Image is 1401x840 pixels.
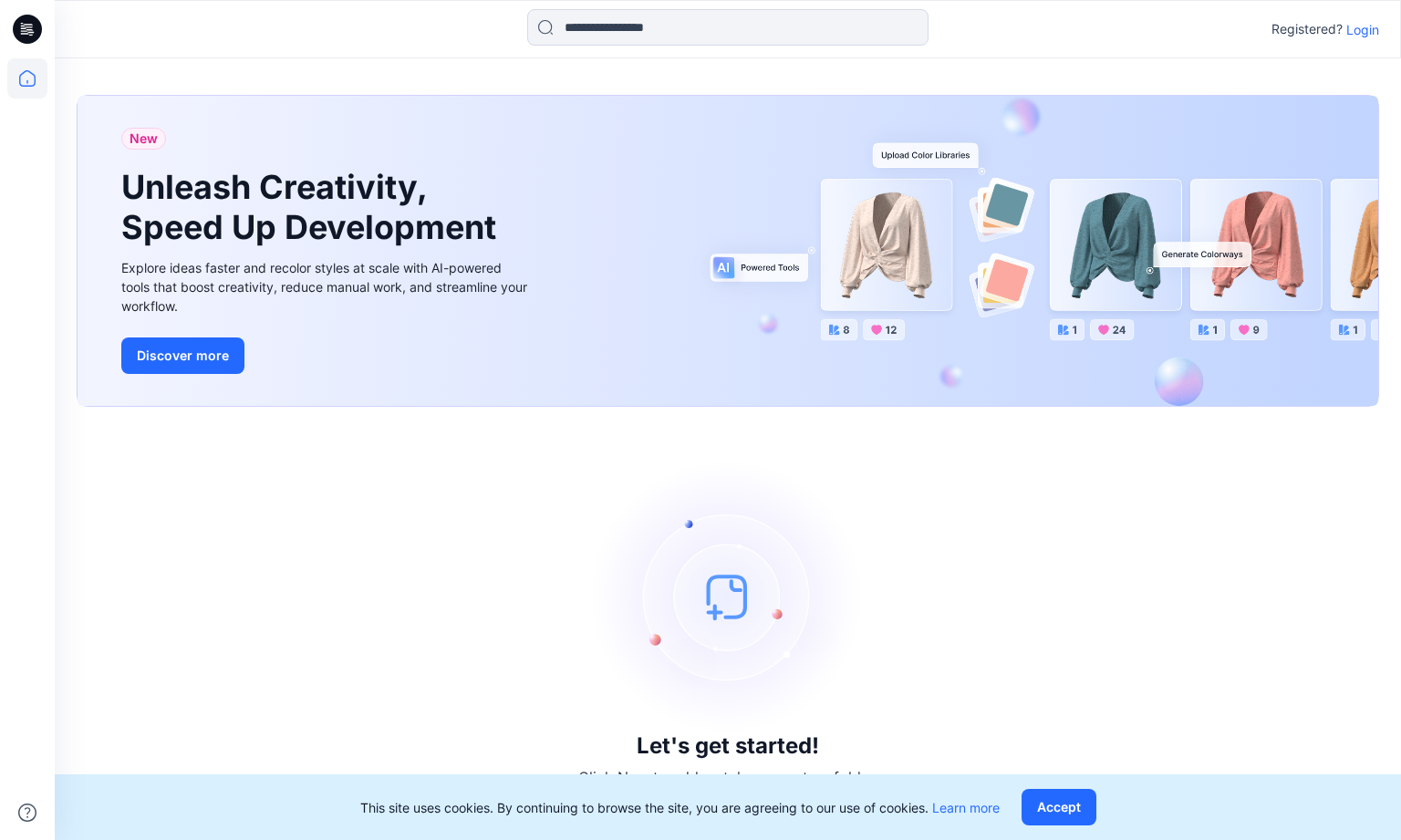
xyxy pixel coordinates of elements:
[121,337,244,374] button: Discover more
[637,733,819,759] h3: Let's get started!
[591,460,865,733] img: empty-state-image.svg
[121,337,532,374] a: Discover more
[130,128,158,150] span: New
[360,798,1000,817] p: This site uses cookies. By continuing to browse the site, you are agreeing to our use of cookies.
[121,168,504,246] h1: Unleash Creativity, Speed Up Development
[578,766,877,788] p: Click New to add a style or create a folder.
[121,258,532,316] div: Explore ideas faster and recolor styles at scale with AI-powered tools that boost creativity, red...
[1271,18,1343,40] p: Registered?
[1346,20,1379,39] p: Login
[932,800,1000,815] a: Learn more
[1022,789,1096,825] button: Accept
